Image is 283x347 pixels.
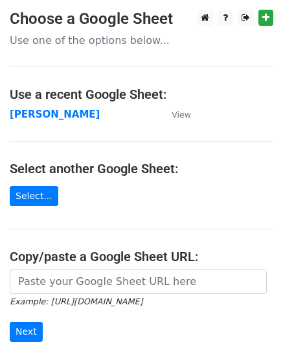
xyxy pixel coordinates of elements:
[159,109,191,120] a: View
[10,34,273,47] p: Use one of the options below...
[10,87,273,102] h4: Use a recent Google Sheet:
[10,297,142,306] small: Example: [URL][DOMAIN_NAME]
[10,109,100,120] a: [PERSON_NAME]
[172,110,191,120] small: View
[10,269,267,294] input: Paste your Google Sheet URL here
[10,161,273,176] h4: Select another Google Sheet:
[10,249,273,264] h4: Copy/paste a Google Sheet URL:
[10,322,43,342] input: Next
[10,186,58,206] a: Select...
[10,10,273,28] h3: Choose a Google Sheet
